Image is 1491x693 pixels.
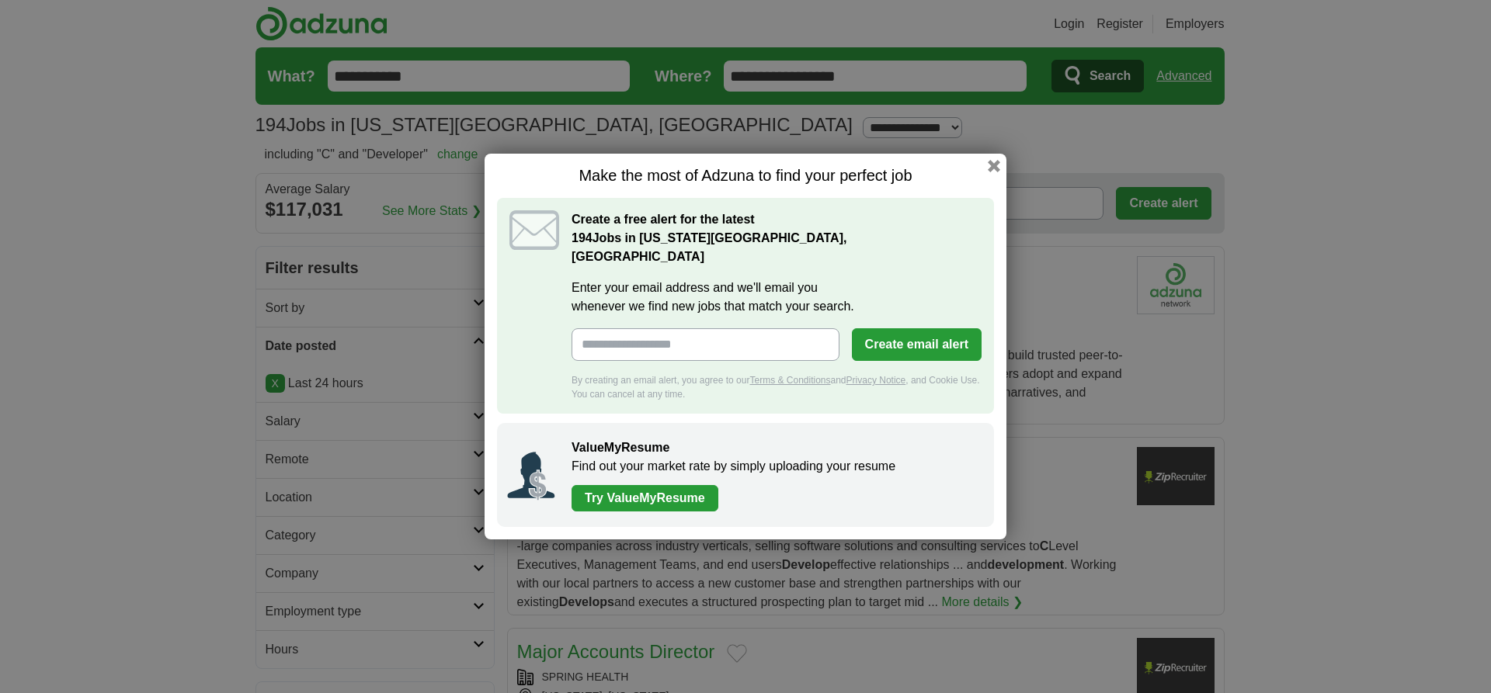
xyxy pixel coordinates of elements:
[572,229,593,248] span: 194
[572,231,846,263] strong: Jobs in [US_STATE][GEOGRAPHIC_DATA], [GEOGRAPHIC_DATA]
[572,438,978,457] h2: ValueMyResume
[572,457,978,476] p: Find out your market rate by simply uploading your resume
[572,485,718,511] a: Try ValueMyResume
[846,375,906,386] a: Privacy Notice
[572,373,982,401] div: By creating an email alert, you agree to our and , and Cookie Use. You can cancel at any time.
[572,279,982,316] label: Enter your email address and we'll email you whenever we find new jobs that match your search.
[509,210,559,250] img: icon_email.svg
[852,328,982,361] button: Create email alert
[572,210,982,266] h2: Create a free alert for the latest
[749,375,830,386] a: Terms & Conditions
[497,166,994,185] h1: Make the most of Adzuna to find your perfect job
